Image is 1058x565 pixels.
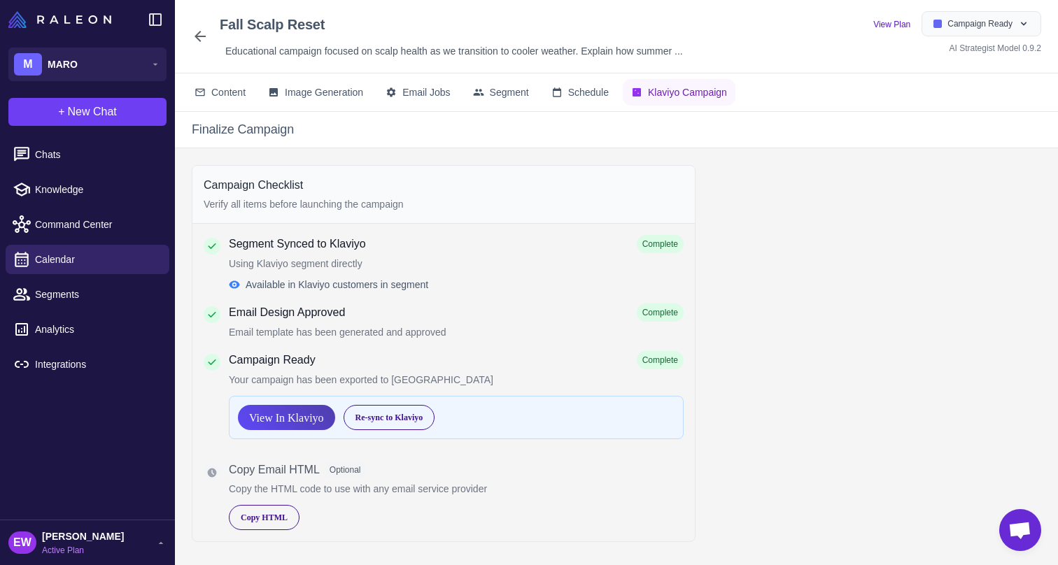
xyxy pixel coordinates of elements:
span: Content [211,85,246,100]
button: MMARO [8,48,167,81]
button: Klaviyo Campaign [623,79,735,106]
span: Image Generation [285,85,363,100]
p: Your campaign has been exported to [GEOGRAPHIC_DATA] [229,372,684,387]
span: Calendar [35,252,158,267]
p: Copy the HTML code to use with any email service provider [229,481,684,496]
span: Complete [637,235,684,253]
span: Email Jobs [402,85,450,100]
span: MARO [48,57,78,72]
span: View In Klaviyo [249,406,324,430]
span: AI Strategist Model 0.9.2 [950,43,1041,53]
a: View Plan [873,20,910,29]
span: + [58,103,64,120]
span: Command Center [35,217,158,232]
button: Image Generation [260,79,372,106]
h4: Email Design Approved [229,304,345,321]
span: Segment [490,85,529,100]
a: Command Center [6,210,169,239]
a: Chats [6,140,169,169]
span: Integrations [35,357,158,372]
button: Email Jobs [377,79,458,106]
span: Complete [637,351,684,369]
h4: Campaign Ready [229,352,316,369]
div: Click to edit campaign name [214,11,689,38]
span: Available in Klaviyo customers in segment [246,277,428,292]
span: [PERSON_NAME] [42,529,124,544]
h4: Segment Synced to Klaviyo [229,236,366,252]
span: Schedule [568,85,609,100]
span: Complete [637,303,684,322]
button: Segment [465,79,537,106]
span: Analytics [35,322,158,337]
button: +New Chat [8,98,167,126]
span: Educational campaign focused on scalp health as we transition to cooler weather. Explain how summ... [225,43,683,59]
div: M [14,53,42,76]
a: Segments [6,280,169,309]
p: Email template has been generated and approved [229,324,684,340]
h3: Campaign Checklist [204,177,684,194]
a: Calendar [6,245,169,274]
span: Active Plan [42,544,124,557]
span: New Chat [68,103,117,120]
img: Raleon Logo [8,11,111,28]
h4: Copy Email HTML [229,462,320,478]
span: Knowledge [35,182,158,197]
span: Chats [35,147,158,162]
span: Segments [35,287,158,302]
span: Re-sync to Klaviyo [355,411,423,424]
span: Klaviyo Campaign [648,85,727,100]
h2: Finalize Campaign [192,120,294,139]
p: Verify all items before launching the campaign [204,196,684,212]
div: EW [8,531,36,554]
span: Optional [325,462,365,478]
span: Campaign Ready [947,17,1013,30]
div: Click to edit description [220,41,689,62]
p: Using Klaviyo segment directly [229,256,684,271]
button: Schedule [543,79,617,106]
a: Knowledge [6,175,169,204]
a: Integrations [6,350,169,379]
a: Analytics [6,315,169,344]
span: Copy HTML [241,511,288,524]
a: Open chat [999,509,1041,551]
button: Content [186,79,254,106]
